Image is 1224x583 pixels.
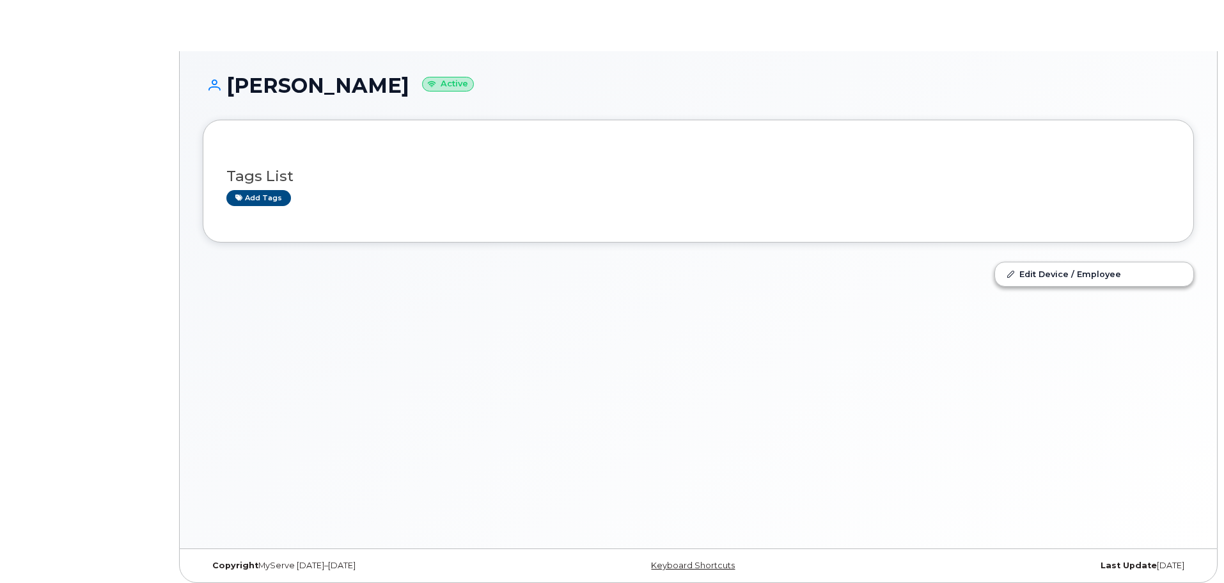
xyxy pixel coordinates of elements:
[212,561,258,570] strong: Copyright
[995,262,1193,285] a: Edit Device / Employee
[1101,561,1157,570] strong: Last Update
[651,561,735,570] a: Keyboard Shortcuts
[203,74,1194,97] h1: [PERSON_NAME]
[226,168,1170,184] h3: Tags List
[422,77,474,92] small: Active
[226,190,291,206] a: Add tags
[203,561,533,571] div: MyServe [DATE]–[DATE]
[863,561,1194,571] div: [DATE]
